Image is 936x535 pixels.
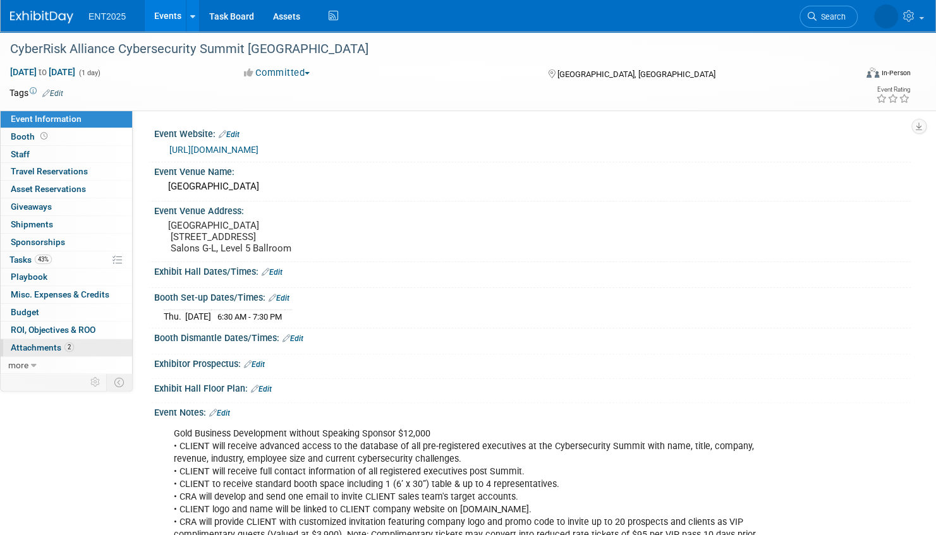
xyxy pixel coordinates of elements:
[37,67,49,77] span: to
[866,68,879,78] img: Format-Inperson.png
[876,87,910,93] div: Event Rating
[881,68,911,78] div: In-Person
[557,69,715,79] span: [GEOGRAPHIC_DATA], [GEOGRAPHIC_DATA]
[1,146,132,163] a: Staff
[11,289,109,299] span: Misc. Expenses & Credits
[154,201,911,217] div: Event Venue Address:
[262,268,283,277] a: Edit
[1,163,132,180] a: Travel Reservations
[817,12,846,21] span: Search
[1,304,132,321] a: Budget
[217,312,282,322] span: 6:30 AM - 7:30 PM
[11,219,53,229] span: Shipments
[1,286,132,303] a: Misc. Expenses & Credits
[11,342,74,352] span: Attachments
[154,328,911,345] div: Booth Dismantle Dates/Times:
[164,310,185,323] td: Thu.
[1,268,132,286] a: Playbook
[11,272,47,282] span: Playbook
[85,374,107,390] td: Personalize Event Tab Strip
[219,130,240,139] a: Edit
[11,166,88,176] span: Travel Reservations
[283,334,303,343] a: Edit
[11,237,65,247] span: Sponsorships
[9,255,52,265] span: Tasks
[251,385,272,394] a: Edit
[11,325,95,335] span: ROI, Objectives & ROO
[185,310,211,323] td: [DATE]
[1,322,132,339] a: ROI, Objectives & ROO
[1,181,132,198] a: Asset Reservations
[154,262,911,279] div: Exhibit Hall Dates/Times:
[11,184,86,194] span: Asset Reservations
[1,128,132,145] a: Booth
[1,357,132,374] a: more
[209,409,230,418] a: Edit
[154,379,911,395] div: Exhibit Hall Floor Plan:
[154,403,911,419] div: Event Notes:
[1,216,132,233] a: Shipments
[10,11,73,23] img: ExhibitDay
[35,255,52,264] span: 43%
[269,294,289,303] a: Edit
[88,11,126,21] span: ENT2025
[799,6,858,28] a: Search
[240,66,315,80] button: Committed
[38,131,50,141] span: Booth not reserved yet
[8,360,28,370] span: more
[6,38,834,61] div: CyberRisk Alliance Cybersecurity Summit [GEOGRAPHIC_DATA]
[11,149,30,159] span: Staff
[1,251,132,268] a: Tasks43%
[1,339,132,356] a: Attachments2
[64,342,74,352] span: 2
[776,66,911,85] div: Event Format
[9,87,63,99] td: Tags
[11,131,50,141] span: Booth
[154,288,911,304] div: Booth Set-up Dates/Times:
[168,220,456,254] pre: [GEOGRAPHIC_DATA] [STREET_ADDRESS] Salons G-L, Level 5 Ballroom
[164,177,901,196] div: [GEOGRAPHIC_DATA]
[11,201,52,212] span: Giveaways
[42,89,63,98] a: Edit
[244,360,265,369] a: Edit
[9,66,76,78] span: [DATE] [DATE]
[11,307,39,317] span: Budget
[1,111,132,128] a: Event Information
[154,124,911,141] div: Event Website:
[107,374,133,390] td: Toggle Event Tabs
[154,162,911,178] div: Event Venue Name:
[1,198,132,215] a: Giveaways
[11,114,82,124] span: Event Information
[169,145,258,155] a: [URL][DOMAIN_NAME]
[78,69,100,77] span: (1 day)
[874,4,898,28] img: Rose Bodin
[154,354,911,371] div: Exhibitor Prospectus:
[1,234,132,251] a: Sponsorships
